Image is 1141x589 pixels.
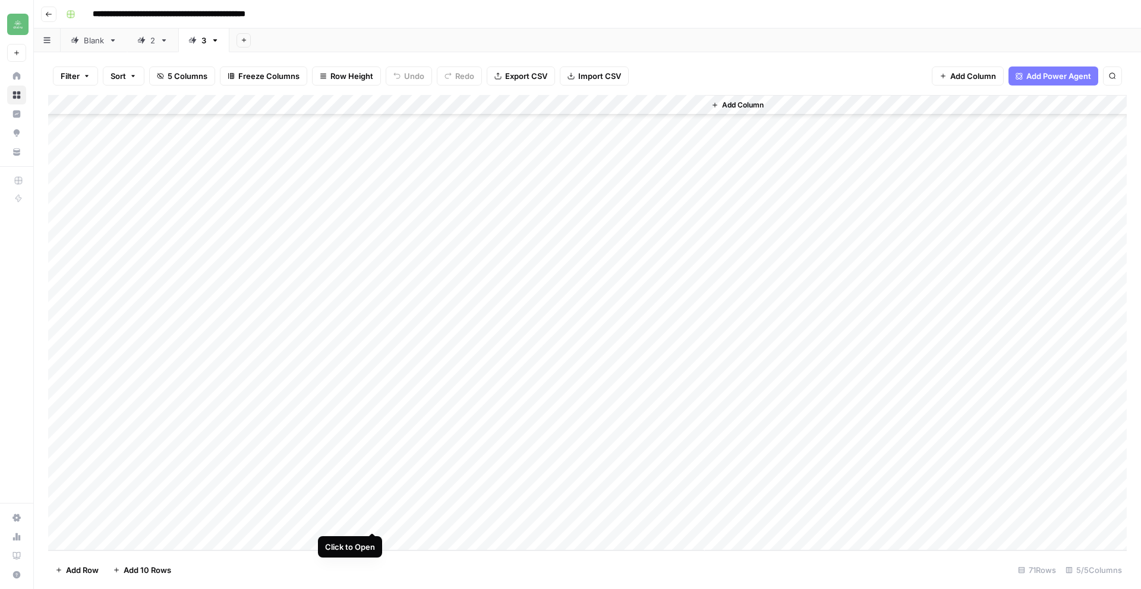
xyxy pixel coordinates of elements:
[437,66,482,85] button: Redo
[7,9,26,39] button: Workspace: Distru
[455,70,474,82] span: Redo
[168,70,207,82] span: 5 Columns
[7,546,26,565] a: Learning Hub
[106,560,178,579] button: Add 10 Rows
[7,66,26,85] a: Home
[61,70,80,82] span: Filter
[7,14,29,35] img: Distru Logo
[124,564,171,576] span: Add 10 Rows
[7,508,26,527] a: Settings
[111,70,126,82] span: Sort
[505,70,547,82] span: Export CSV
[7,142,26,161] a: Your Data
[84,34,104,46] div: Blank
[578,70,621,82] span: Import CSV
[238,70,300,82] span: Freeze Columns
[7,85,26,104] a: Browse
[7,123,26,142] a: Opportunities
[1026,70,1091,82] span: Add Power Agent
[560,66,629,85] button: Import CSV
[66,564,99,576] span: Add Row
[103,66,144,85] button: Sort
[7,527,26,546] a: Usage
[932,66,1004,85] button: Add Column
[950,70,996,82] span: Add Column
[127,28,178,52] a: 2
[1061,560,1127,579] div: 5/5 Columns
[53,66,98,85] button: Filter
[722,100,764,110] span: Add Column
[386,66,432,85] button: Undo
[149,66,215,85] button: 5 Columns
[7,104,26,123] a: Insights
[325,541,375,553] div: Click to Open
[404,70,424,82] span: Undo
[312,66,381,85] button: Row Height
[220,66,307,85] button: Freeze Columns
[1013,560,1061,579] div: 71 Rows
[7,565,26,584] button: Help + Support
[178,28,229,52] a: 3
[1008,66,1098,85] button: Add Power Agent
[61,28,127,52] a: Blank
[201,34,206,46] div: 3
[48,560,106,579] button: Add Row
[150,34,155,46] div: 2
[330,70,373,82] span: Row Height
[707,97,768,113] button: Add Column
[487,66,555,85] button: Export CSV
